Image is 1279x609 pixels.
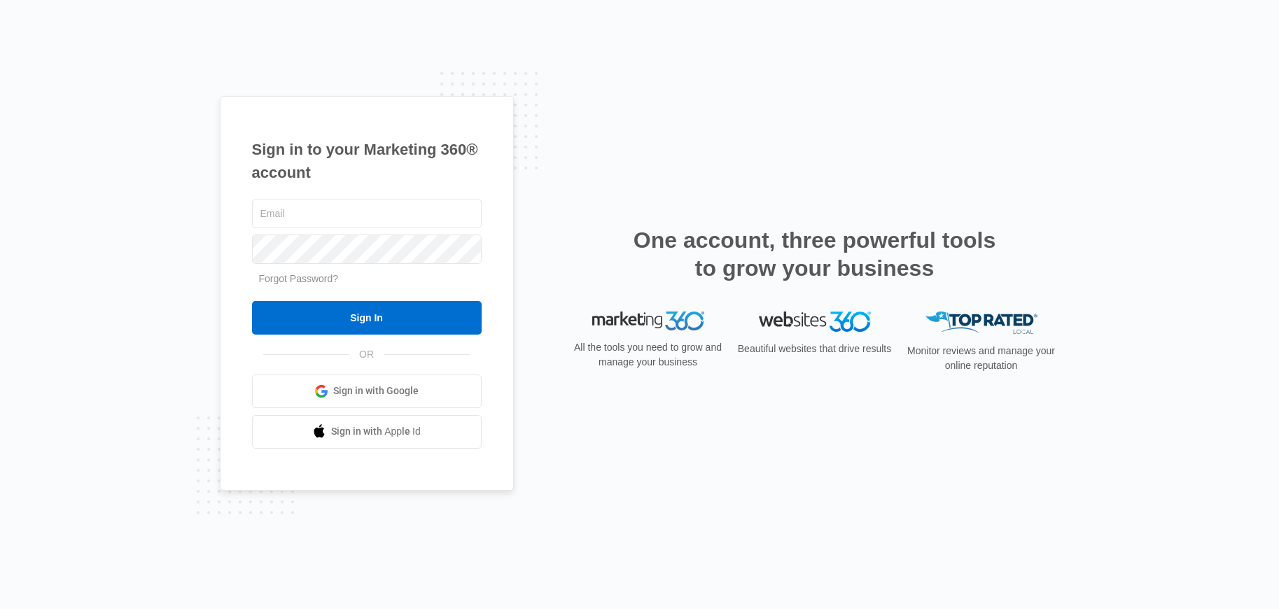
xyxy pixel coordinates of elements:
span: OR [349,347,384,362]
p: All the tools you need to grow and manage your business [570,340,727,370]
img: Marketing 360 [592,311,704,331]
p: Monitor reviews and manage your online reputation [903,344,1060,373]
img: Top Rated Local [925,311,1037,335]
span: Sign in with Apple Id [331,424,421,439]
a: Forgot Password? [259,273,339,284]
a: Sign in with Apple Id [252,415,482,449]
img: Websites 360 [759,311,871,332]
span: Sign in with Google [333,384,419,398]
input: Sign In [252,301,482,335]
p: Beautiful websites that drive results [736,342,893,356]
h1: Sign in to your Marketing 360® account [252,138,482,184]
input: Email [252,199,482,228]
h2: One account, three powerful tools to grow your business [629,226,1000,282]
a: Sign in with Google [252,374,482,408]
